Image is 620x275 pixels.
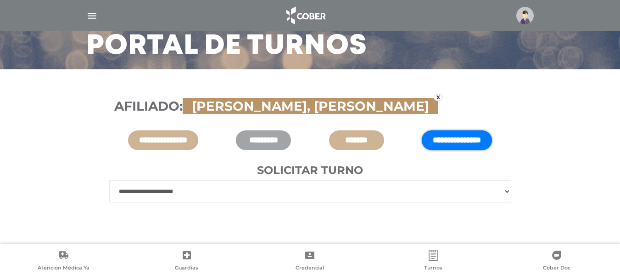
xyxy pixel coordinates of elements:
[516,7,534,24] img: profile-placeholder.svg
[281,5,330,27] img: logo_cober_home-white.png
[86,34,367,58] h3: Portal de turnos
[86,10,98,22] img: Cober_menu-lines-white.svg
[372,250,495,273] a: Turnos
[248,250,372,273] a: Credencial
[187,98,434,114] span: [PERSON_NAME], [PERSON_NAME]
[175,264,198,273] span: Guardias
[543,264,570,273] span: Cober Doc
[114,99,506,114] h3: Afiliado:
[296,264,324,273] span: Credencial
[125,250,249,273] a: Guardias
[2,250,125,273] a: Atención Médica Ya
[38,264,89,273] span: Atención Médica Ya
[434,94,443,101] a: x
[495,250,618,273] a: Cober Doc
[109,164,511,177] h4: Solicitar turno
[424,264,442,273] span: Turnos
